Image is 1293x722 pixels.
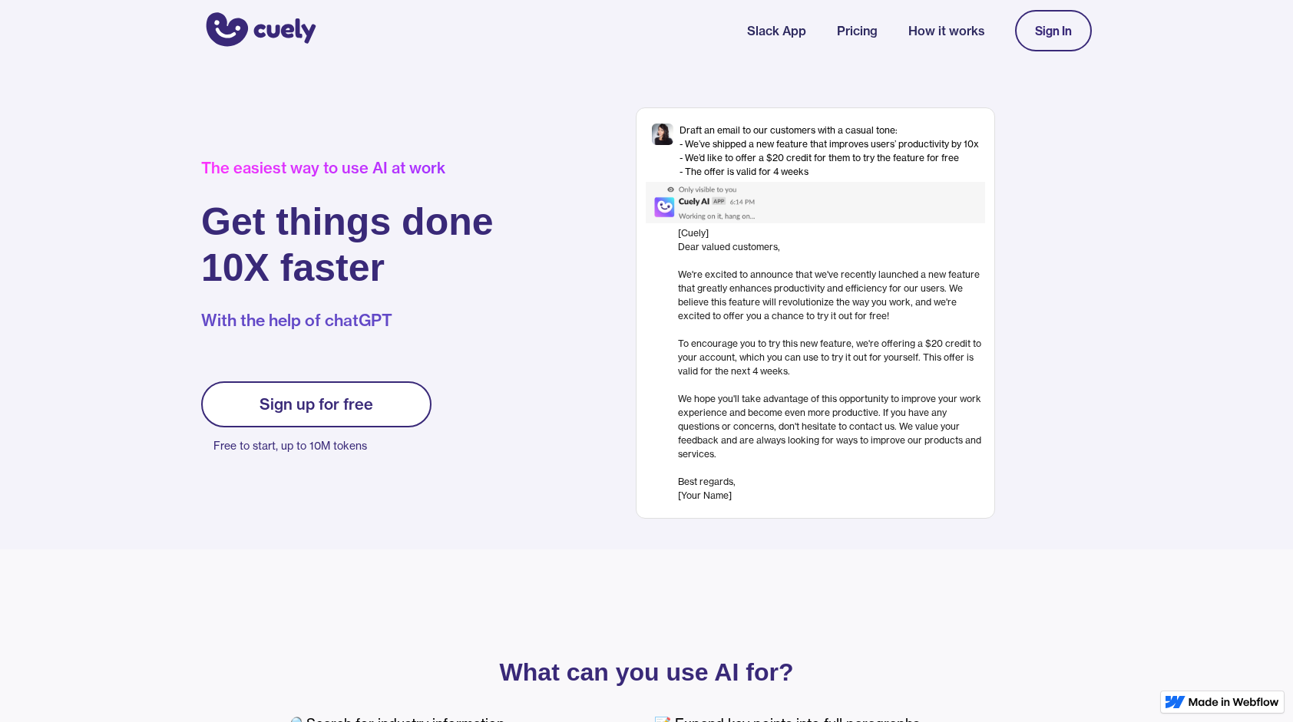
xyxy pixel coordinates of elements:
a: Slack App [747,21,806,40]
div: [Cuely] Dear valued customers, ‍ We're excited to announce that we've recently launched a new fea... [678,226,985,503]
a: How it works [908,21,984,40]
p: What can you use AI for? [286,661,1007,683]
div: Sign In [1035,24,1072,38]
a: Sign up for free [201,381,432,427]
div: Sign up for free [260,395,373,414]
a: Pricing [837,21,878,40]
a: home [201,2,316,59]
div: Draft an email to our customers with a casual tone: - We’ve shipped a new feature that improves u... [680,124,979,179]
p: Free to start, up to 10M tokens [213,435,432,457]
p: With the help of chatGPT [201,309,494,332]
h1: Get things done 10X faster [201,199,494,291]
img: Made in Webflow [1189,697,1279,707]
a: Sign In [1015,10,1092,51]
div: The easiest way to use AI at work [201,159,494,177]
